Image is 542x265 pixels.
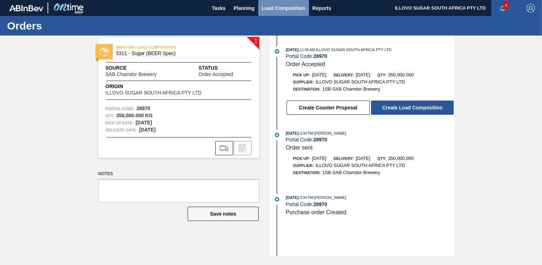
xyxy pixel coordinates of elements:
span: [DATE] [312,156,326,161]
strong: 350,000.000 KG [116,113,153,118]
span: Reports [313,4,331,12]
span: : [PERSON_NAME] [313,131,347,135]
strong: 28970 [313,137,327,142]
span: Load Composition [262,4,305,12]
span: - 3:34 PM [299,196,313,200]
span: Pick up: [293,73,310,77]
span: - 3:34 PM [299,131,313,135]
span: SAB Chamdor Brewery [105,72,157,77]
span: Supplier: [293,163,314,168]
img: Logout [526,4,535,12]
span: [DATE] [286,48,299,52]
span: 1SB-SAB Chamdor Brewery [322,86,380,92]
span: Planning [234,4,255,12]
div: Inform order change [234,141,251,155]
span: ILLOVO SUGAR SOUTH AFRICA PTY LTD [316,163,405,168]
span: Order sent [286,145,313,151]
span: 1SB-SAB Chamdor Brewery [322,170,380,175]
button: Create Counter Proposal [287,101,370,115]
span: Qty : [105,112,114,119]
div: Go to Load Composition [215,141,233,155]
img: status [100,47,109,56]
span: Qty: [377,156,386,161]
span: [DATE] [356,156,370,161]
span: Order Accepted [286,61,325,67]
strong: 28970 [313,201,327,207]
span: Supplier: [293,80,314,84]
span: : ILLOVO SUGAR SOUTH AFRICA PTY LTD [315,48,392,52]
strong: 28970 [313,53,327,59]
span: Delivery: [333,73,354,77]
span: 5311 - Sugar (BEER Spec) [116,51,245,56]
div: Portal Code: [286,201,454,207]
span: 4 [503,1,509,9]
span: Purchase order Created [286,209,347,215]
span: ILLOVO SUGAR SOUTH AFRICA PTY LTD [316,79,405,85]
span: [DATE] [286,131,299,135]
span: [DATE] [286,195,299,200]
span: [DATE] [312,72,326,77]
span: Delivery: [333,156,354,161]
span: Pick up Date: [105,119,134,126]
h1: Orders [7,22,133,30]
button: Create Load Composition [371,101,454,115]
span: Order Accepted [199,72,233,77]
span: Tasks [211,4,227,12]
span: 350,000.000 [388,156,414,161]
img: atual [275,49,279,54]
span: Qty: [377,73,386,77]
span: : [PERSON_NAME] [313,195,347,200]
span: Delivery Date: [105,126,137,134]
button: Notifications [491,3,514,13]
img: atual [275,197,279,201]
strong: [DATE] [139,127,155,132]
label: Notes [98,169,259,179]
span: - 11:00 AM [299,48,315,52]
span: Destination: [293,87,320,91]
span: Portal Code: [105,105,135,112]
span: Destination: [293,171,320,175]
span: AWAITING LOAD COMPOSITION [116,44,215,51]
span: Origin [105,83,219,90]
img: TNhmsLtSVTkK8tSr43FrP2fwEKptu5GPRR3wAAAABJRU5ErkJggg== [9,5,43,11]
strong: 28970 [137,106,150,111]
span: Source [105,64,178,72]
span: Pick up: [293,156,310,161]
img: atual [275,133,279,137]
button: Save notes [188,207,259,221]
div: Portal Code: [286,53,454,59]
span: Status [199,64,252,72]
div: Portal Code: [286,137,454,142]
span: [DATE] [356,72,370,77]
strong: [DATE] [135,120,152,125]
span: 350,000.000 [388,72,414,77]
span: ILLOVO SUGAR SOUTH AFRICA PTY LTD [105,90,201,96]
